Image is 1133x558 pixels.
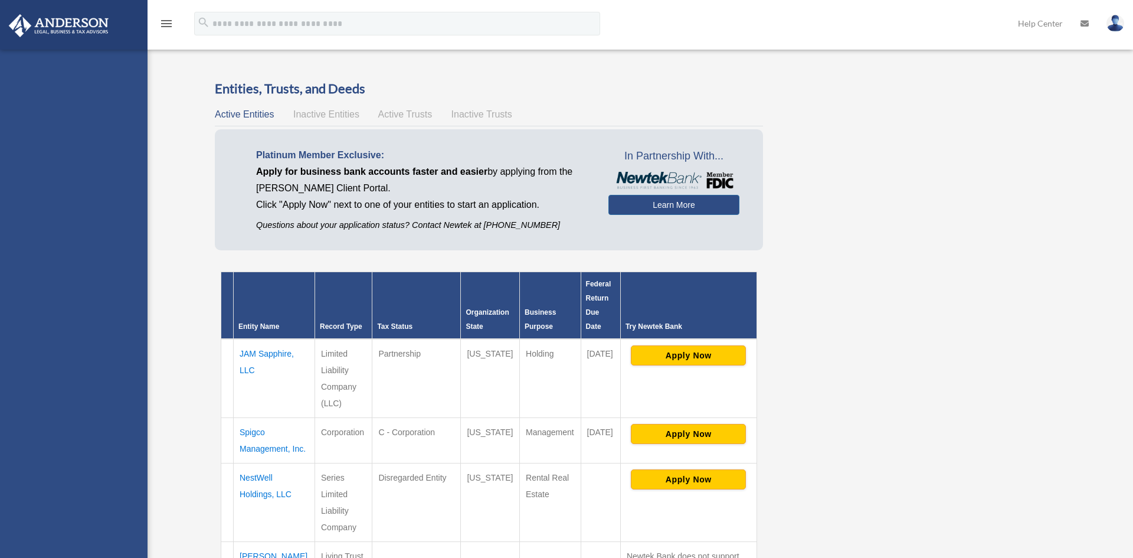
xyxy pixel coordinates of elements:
a: menu [159,21,173,31]
button: Apply Now [631,345,746,366]
td: Series Limited Liability Company [315,464,372,542]
p: Platinum Member Exclusive: [256,147,591,164]
button: Apply Now [631,469,746,490]
td: Limited Liability Company (LLC) [315,339,372,418]
span: In Partnership With... [608,147,739,166]
td: Partnership [372,339,461,418]
td: NestWell Holdings, LLC [234,464,315,542]
th: Tax Status [372,272,461,340]
th: Organization State [461,272,520,340]
p: by applying from the [PERSON_NAME] Client Portal. [256,164,591,197]
p: Questions about your application status? Contact Newtek at [PHONE_NUMBER] [256,218,591,233]
img: NewtekBankLogoSM.png [614,172,733,190]
td: [US_STATE] [461,464,520,542]
td: Management [520,418,581,464]
td: Holding [520,339,581,418]
th: Record Type [315,272,372,340]
div: Try Newtek Bank [626,319,752,334]
span: Inactive Trusts [451,109,512,119]
td: [US_STATE] [461,339,520,418]
p: Click "Apply Now" next to one of your entities to start an application. [256,197,591,213]
i: search [197,16,210,29]
td: Corporation [315,418,372,464]
span: Inactive Entities [293,109,359,119]
img: User Pic [1106,15,1124,32]
td: JAM Sapphire, LLC [234,339,315,418]
span: Active Entities [215,109,274,119]
i: menu [159,17,173,31]
td: [DATE] [581,339,620,418]
a: Learn More [608,195,739,215]
span: Apply for business bank accounts faster and easier [256,167,487,177]
h3: Entities, Trusts, and Deeds [215,80,763,98]
td: [DATE] [581,418,620,464]
button: Apply Now [631,424,746,444]
td: Spigco Management, Inc. [234,418,315,464]
td: Disregarded Entity [372,464,461,542]
td: C - Corporation [372,418,461,464]
img: Anderson Advisors Platinum Portal [5,14,112,37]
td: [US_STATE] [461,418,520,464]
th: Federal Return Due Date [581,272,620,340]
th: Business Purpose [520,272,581,340]
td: Rental Real Estate [520,464,581,542]
span: Active Trusts [378,109,433,119]
th: Entity Name [234,272,315,340]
